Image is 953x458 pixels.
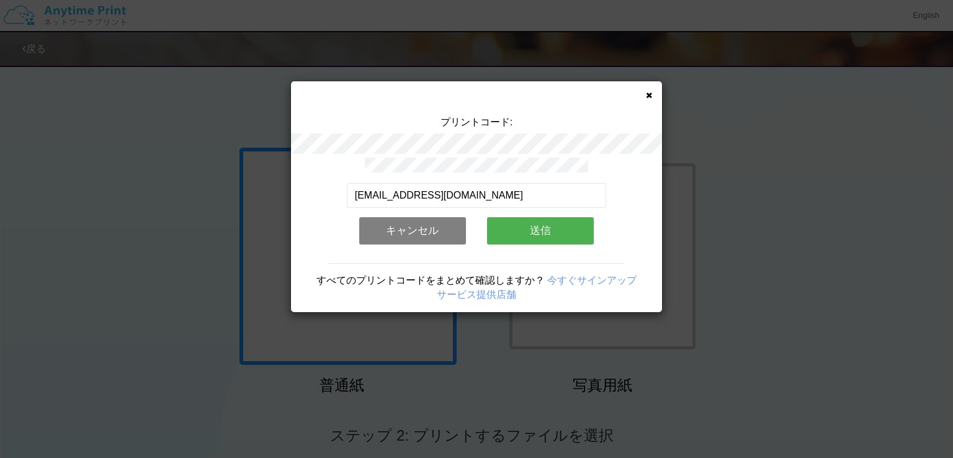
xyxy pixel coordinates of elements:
a: 今すぐサインアップ [547,275,637,285]
span: プリントコード: [441,117,512,127]
button: キャンセル [359,217,466,245]
button: 送信 [487,217,594,245]
input: メールアドレス [347,183,607,208]
span: すべてのプリントコードをまとめて確認しますか？ [316,275,545,285]
a: サービス提供店舗 [437,289,516,300]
